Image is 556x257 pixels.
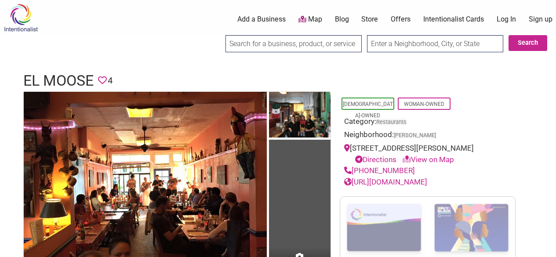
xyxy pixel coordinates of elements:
[497,14,516,24] a: Log In
[237,14,286,24] a: Add a Business
[344,143,511,165] div: [STREET_ADDRESS][PERSON_NAME]
[343,101,393,119] a: [DEMOGRAPHIC_DATA]-Owned
[335,14,349,24] a: Blog
[225,35,362,52] input: Search for a business, product, or service
[391,14,411,24] a: Offers
[344,177,427,186] a: [URL][DOMAIN_NAME]
[98,74,107,87] span: You must be logged in to save favorites.
[394,133,436,138] span: [PERSON_NAME]
[509,35,547,51] button: Search
[367,35,503,52] input: Enter a Neighborhood, City, or State
[403,155,454,164] a: View on Map
[361,14,378,24] a: Store
[344,116,511,130] div: Category:
[355,155,396,164] a: Directions
[344,129,511,143] div: Neighborhood:
[344,166,415,175] a: [PHONE_NUMBER]
[404,101,444,107] a: Woman-Owned
[23,70,94,91] h1: El Moose
[298,14,322,25] a: Map
[376,119,407,125] a: Restaurants
[423,14,484,24] a: Intentionalist Cards
[529,14,552,24] a: Sign up
[108,74,113,87] span: 4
